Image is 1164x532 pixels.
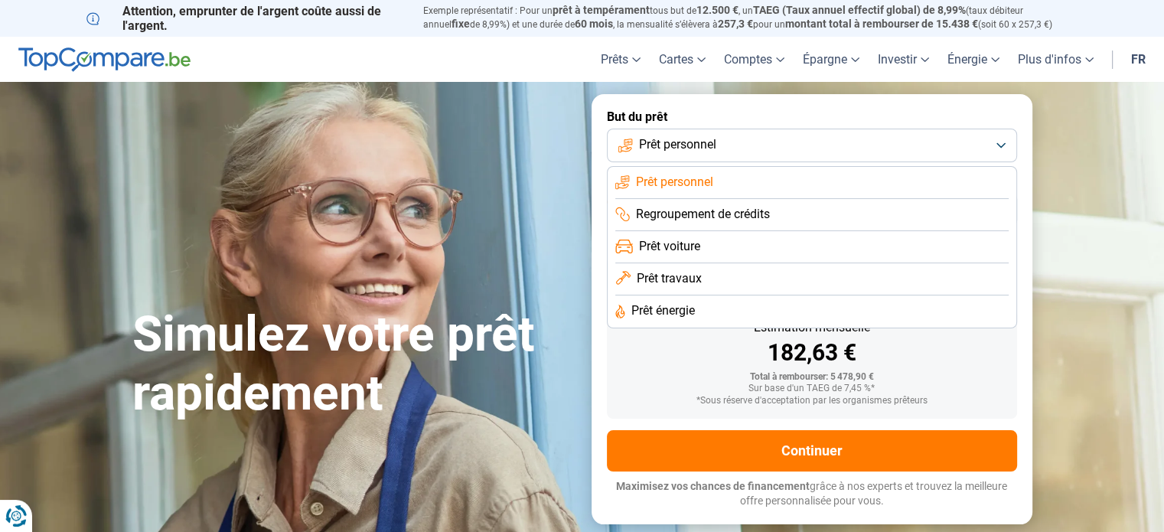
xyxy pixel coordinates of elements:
[18,47,191,72] img: TopCompare
[607,430,1017,472] button: Continuer
[86,4,405,33] p: Attention, emprunter de l'argent coûte aussi de l'argent.
[650,37,715,82] a: Cartes
[636,206,770,223] span: Regroupement de crédits
[637,270,702,287] span: Prêt travaux
[869,37,938,82] a: Investir
[607,109,1017,124] label: But du prêt
[1122,37,1155,82] a: fr
[639,136,716,153] span: Prêt personnel
[553,4,650,16] span: prêt à tempérament
[619,341,1005,364] div: 182,63 €
[938,37,1009,82] a: Énergie
[423,4,1078,31] p: Exemple représentatif : Pour un tous but de , un (taux débiteur annuel de 8,99%) et une durée de ...
[785,18,978,30] span: montant total à rembourser de 15.438 €
[616,480,810,492] span: Maximisez vos chances de financement
[794,37,869,82] a: Épargne
[753,4,966,16] span: TAEG (Taux annuel effectif global) de 8,99%
[619,383,1005,394] div: Sur base d'un TAEG de 7,45 %*
[452,18,470,30] span: fixe
[575,18,613,30] span: 60 mois
[132,305,573,423] h1: Simulez votre prêt rapidement
[631,302,695,319] span: Prêt énergie
[1009,37,1103,82] a: Plus d'infos
[636,174,713,191] span: Prêt personnel
[619,396,1005,406] div: *Sous réserve d'acceptation par les organismes prêteurs
[619,372,1005,383] div: Total à rembourser: 5 478,90 €
[718,18,753,30] span: 257,3 €
[639,238,700,255] span: Prêt voiture
[607,129,1017,162] button: Prêt personnel
[619,321,1005,334] div: Estimation mensuelle
[696,4,739,16] span: 12.500 €
[607,479,1017,509] p: grâce à nos experts et trouvez la meilleure offre personnalisée pour vous.
[592,37,650,82] a: Prêts
[715,37,794,82] a: Comptes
